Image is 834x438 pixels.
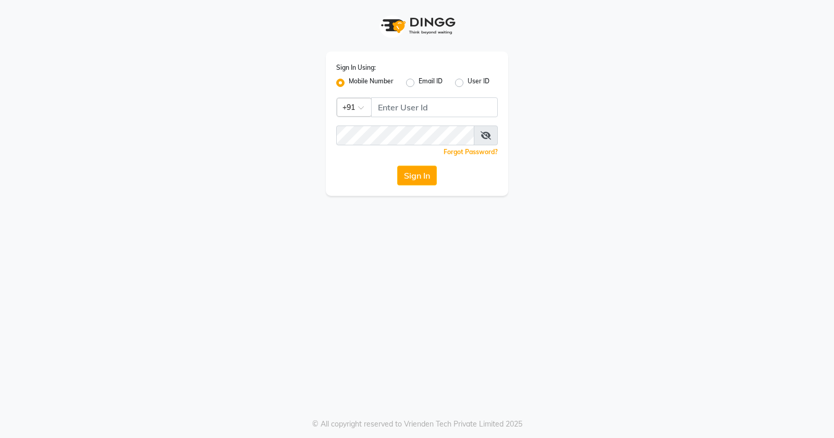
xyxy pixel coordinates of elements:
[336,63,376,72] label: Sign In Using:
[397,166,437,185] button: Sign In
[419,77,443,89] label: Email ID
[468,77,489,89] label: User ID
[349,77,394,89] label: Mobile Number
[375,10,459,41] img: logo1.svg
[371,97,498,117] input: Username
[444,148,498,156] a: Forgot Password?
[336,126,474,145] input: Username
